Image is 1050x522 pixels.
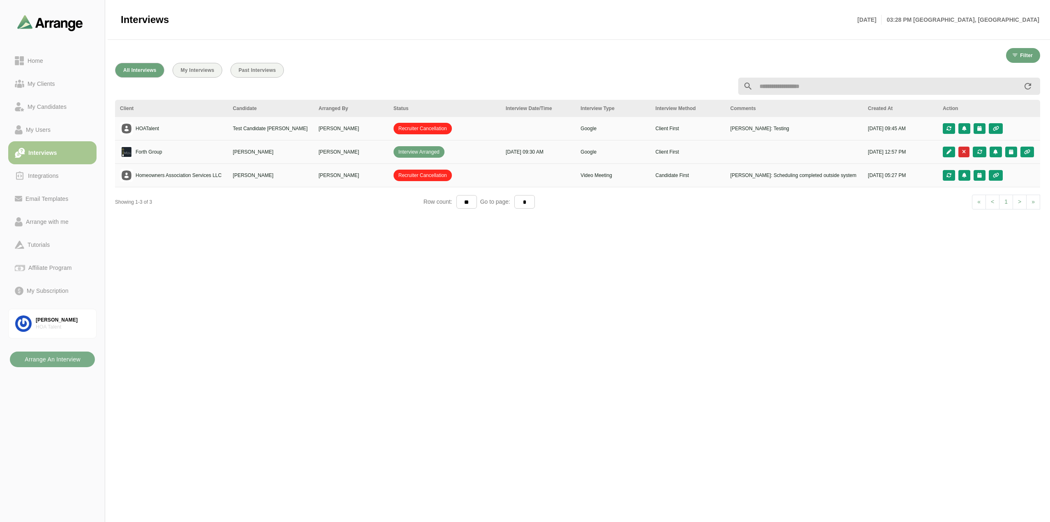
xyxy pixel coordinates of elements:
[8,141,97,164] a: Interviews
[8,187,97,210] a: Email Templates
[136,148,162,156] p: Forth Group
[857,15,882,25] p: [DATE]
[477,198,514,205] span: Go to page:
[23,125,54,135] div: My Users
[115,63,164,78] button: All Interviews
[23,217,72,227] div: Arrange with me
[180,67,214,73] span: My Interviews
[943,105,1035,112] div: Action
[868,125,933,132] p: [DATE] 09:45 AM
[238,67,276,73] span: Past Interviews
[8,210,97,233] a: Arrange with me
[8,49,97,72] a: Home
[424,198,456,205] span: Row count:
[136,172,221,179] p: Homeowners Association Services LLC
[25,148,60,158] div: Interviews
[394,170,452,181] span: Recruiter Cancellation
[8,72,97,95] a: My Clients
[115,198,424,206] div: Showing 1-3 of 3
[136,125,159,132] p: HOATalent
[120,145,133,159] img: logo
[24,240,53,250] div: Tutorials
[10,352,95,367] button: Arrange An Interview
[318,105,383,112] div: Arranged By
[8,95,97,118] a: My Candidates
[25,171,62,181] div: Integrations
[730,125,858,132] div: [PERSON_NAME]: Testing
[230,63,284,78] button: Past Interviews
[36,317,90,324] div: [PERSON_NAME]
[868,148,933,156] p: [DATE] 12:57 PM
[8,233,97,256] a: Tutorials
[580,172,645,179] p: Video Meeting
[36,324,90,331] div: HOA Talent
[394,105,496,112] div: Status
[24,79,58,89] div: My Clients
[25,263,75,273] div: Affiliate Program
[22,194,71,204] div: Email Templates
[120,122,133,135] img: placeholder logo
[17,15,83,31] img: arrangeai-name-small-logo.4d2b8aee.svg
[656,148,721,156] p: Client First
[656,105,721,112] div: Interview Method
[580,125,645,132] p: Google
[318,172,383,179] p: [PERSON_NAME]
[121,14,169,26] span: Interviews
[394,146,444,158] span: Interview Arranged
[120,169,133,182] img: placeholder logo
[8,279,97,302] a: My Subscription
[173,63,222,78] button: My Interviews
[580,105,645,112] div: Interview Type
[730,105,858,112] div: Comments
[233,125,309,132] p: Test Candidate [PERSON_NAME]
[123,67,157,73] span: All Interviews
[318,148,383,156] p: [PERSON_NAME]
[8,256,97,279] a: Affiliate Program
[1006,48,1040,63] button: Filter
[8,118,97,141] a: My Users
[1020,53,1033,58] span: Filter
[506,105,571,112] div: Interview Date/Time
[120,105,223,112] div: Client
[656,172,721,179] p: Candidate First
[233,172,309,179] p: [PERSON_NAME]
[868,105,933,112] div: Created At
[23,286,72,296] div: My Subscription
[1023,81,1033,91] i: appended action
[868,172,933,179] p: [DATE] 05:27 PM
[24,56,46,66] div: Home
[8,309,97,338] a: [PERSON_NAME]HOA Talent
[730,172,858,179] div: [PERSON_NAME]: Scheduling completed outside system
[656,125,721,132] p: Client First
[506,148,571,156] p: [DATE] 09:30 AM
[24,102,70,112] div: My Candidates
[318,125,383,132] p: [PERSON_NAME]
[882,15,1039,25] p: 03:28 PM [GEOGRAPHIC_DATA], [GEOGRAPHIC_DATA]
[233,148,309,156] p: [PERSON_NAME]
[8,164,97,187] a: Integrations
[580,148,645,156] p: Google
[24,352,81,367] b: Arrange An Interview
[233,105,309,112] div: Candidate
[394,123,452,134] span: Recruiter Cancellation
